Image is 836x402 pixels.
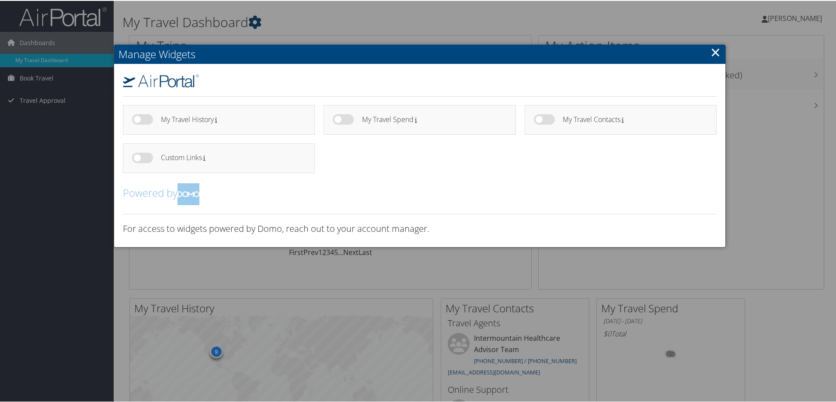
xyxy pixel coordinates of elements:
[123,222,717,234] h3: For access to widgets powered by Domo, reach out to your account manager.
[362,115,500,122] h4: My Travel Spend
[114,44,725,63] h2: Manage Widgets
[161,115,299,122] h4: My Travel History
[123,73,199,87] img: airportal-logo.png
[178,182,199,204] img: domo-logo.png
[161,153,299,161] h4: Custom Links
[123,182,717,204] h2: Powered by
[563,115,701,122] h4: My Travel Contacts
[711,42,721,60] a: Close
